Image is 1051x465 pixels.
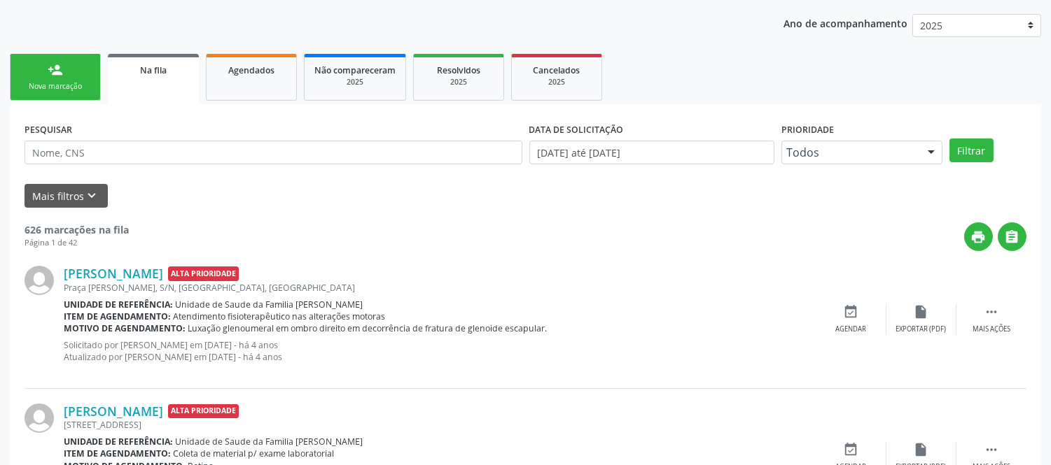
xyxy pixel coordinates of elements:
label: PESQUISAR [25,119,72,141]
p: Solicitado por [PERSON_NAME] em [DATE] - há 4 anos Atualizado por [PERSON_NAME] em [DATE] - há 4 ... [64,339,816,363]
b: Item de agendamento: [64,448,171,459]
i:  [1005,229,1020,245]
div: Agendar [836,324,867,334]
span: Unidade de Saude da Familia [PERSON_NAME] [176,299,363,310]
span: Não compareceram [314,64,396,76]
img: img [25,403,54,433]
button:  [998,222,1026,251]
i: event_available [844,442,859,457]
div: 2025 [424,77,494,87]
div: [STREET_ADDRESS] [64,419,816,431]
i: event_available [844,304,859,320]
i:  [984,442,999,457]
div: Nova marcação [20,81,90,92]
a: [PERSON_NAME] [64,403,163,419]
span: Luxação glenoumeral em ombro direito em decorrência de fratura de glenoide escapular. [188,322,548,334]
b: Unidade de referência: [64,436,173,448]
span: Unidade de Saude da Familia [PERSON_NAME] [176,436,363,448]
span: Todos [786,145,914,159]
span: Alta Prioridade [168,266,239,281]
img: img [25,266,54,295]
button: Filtrar [949,138,994,162]
div: Praça [PERSON_NAME], S/N, [GEOGRAPHIC_DATA], [GEOGRAPHIC_DATA] [64,282,816,294]
input: Selecione um intervalo [529,141,774,164]
strong: 626 marcações na fila [25,223,129,236]
div: person_add [48,62,63,78]
span: Resolvidos [437,64,480,76]
div: Exportar (PDF) [896,324,947,334]
b: Unidade de referência: [64,299,173,310]
div: Página 1 de 42 [25,237,129,249]
div: 2025 [522,77,592,87]
b: Item de agendamento: [64,310,171,322]
span: Alta Prioridade [168,404,239,419]
button: print [964,222,993,251]
div: 2025 [314,77,396,87]
b: Motivo de agendamento: [64,322,186,334]
i: insert_drive_file [914,442,929,457]
i: keyboard_arrow_down [85,188,100,203]
i: print [971,229,987,245]
p: Ano de acompanhamento [784,14,907,31]
input: Nome, CNS [25,141,522,164]
i: insert_drive_file [914,304,929,320]
label: DATA DE SOLICITAÇÃO [529,119,624,141]
i:  [984,304,999,320]
span: Coleta de material p/ exame laboratorial [174,448,335,459]
span: Na fila [140,64,167,76]
span: Agendados [228,64,274,76]
a: [PERSON_NAME] [64,266,163,281]
div: Mais ações [973,324,1010,334]
button: Mais filtroskeyboard_arrow_down [25,184,108,208]
span: Cancelados [534,64,580,76]
span: Atendimento fisioterapêutico nas alterações motoras [174,310,386,322]
label: Prioridade [781,119,834,141]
